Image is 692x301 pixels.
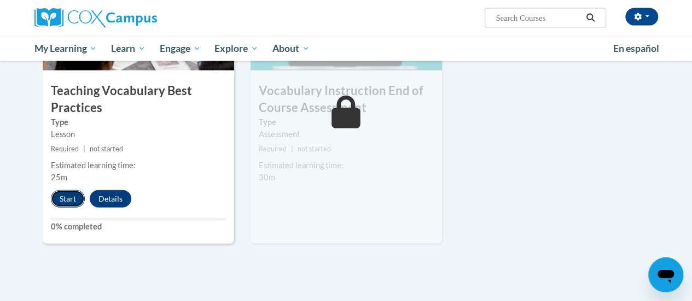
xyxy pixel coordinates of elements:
[90,145,123,153] span: not started
[259,116,434,128] label: Type
[251,82,442,116] h3: Vocabulary Instruction End of Course Assessment
[259,145,287,153] span: Required
[34,8,157,28] img: Cox Campus
[214,42,258,55] span: Explore
[648,257,683,292] iframe: Button to launch messaging window
[207,36,265,61] a: Explore
[291,145,293,153] span: |
[34,42,97,55] span: My Learning
[582,11,598,25] button: Search
[495,11,582,25] input: Search Courses
[90,190,131,208] button: Details
[51,116,226,128] label: Type
[272,42,310,55] span: About
[259,160,434,172] div: Estimated learning time:
[51,160,226,172] div: Estimated learning time:
[259,173,275,182] span: 30m
[51,128,226,140] div: Lesson
[160,42,201,55] span: Engage
[43,82,234,116] h3: Teaching Vocabulary Best Practices
[265,36,317,61] a: About
[259,128,434,140] div: Assessment
[26,36,666,61] div: Main menu
[298,145,331,153] span: not started
[34,8,231,28] a: Cox Campus
[104,36,153,61] a: Learn
[27,36,104,61] a: My Learning
[51,173,67,182] span: 25m
[51,221,226,233] label: 0% completed
[111,42,146,55] span: Learn
[51,190,85,208] button: Start
[613,43,659,54] span: En español
[83,145,85,153] span: |
[606,37,666,60] a: En español
[51,145,79,153] span: Required
[625,8,658,26] button: Account Settings
[153,36,208,61] a: Engage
